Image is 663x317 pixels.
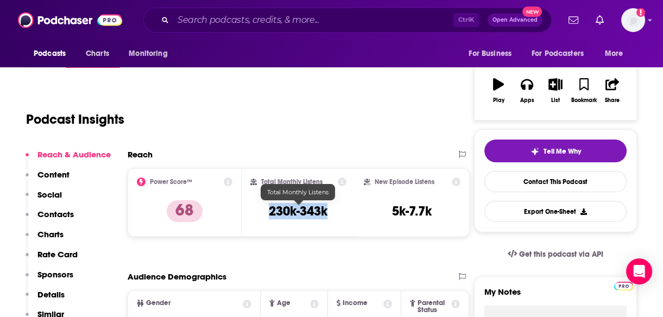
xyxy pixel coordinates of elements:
span: Total Monthly Listens [267,188,329,196]
div: List [551,97,560,104]
button: Rate Card [26,249,78,269]
button: Open AdvancedNew [488,14,542,27]
h3: 230k-343k [269,203,327,219]
div: Bookmark [571,97,597,104]
p: Contacts [37,209,74,219]
p: Rate Card [37,249,78,259]
button: List [541,71,570,110]
span: Open Advanced [492,17,538,23]
span: Ctrl K [453,13,479,27]
span: Income [343,300,368,307]
button: Bookmark [570,71,598,110]
a: Show notifications dropdown [564,11,583,29]
p: Reach & Audience [37,149,111,160]
span: For Business [469,46,512,61]
p: Sponsors [37,269,73,280]
span: Logged in as megcassidy [621,8,645,32]
h2: Reach [128,149,153,160]
a: Pro website [614,280,633,290]
button: Play [484,71,513,110]
div: Play [493,97,504,104]
input: Search podcasts, credits, & more... [173,11,453,29]
span: Tell Me Why [544,147,581,156]
span: More [605,46,623,61]
h1: Podcast Insights [26,111,124,128]
h2: Audience Demographics [128,271,226,282]
img: tell me why sparkle [531,147,539,156]
a: Get this podcast via API [499,241,612,268]
button: open menu [121,43,181,64]
div: Search podcasts, credits, & more... [143,8,552,33]
span: Get this podcast via API [519,250,603,259]
button: Share [598,71,627,110]
p: 68 [167,200,203,222]
h2: Total Monthly Listens [261,178,323,186]
span: New [522,7,542,17]
p: Content [37,169,70,180]
span: Parental Status [418,300,449,314]
label: My Notes [484,287,627,306]
button: open menu [461,43,525,64]
button: Content [26,169,70,189]
button: open menu [525,43,599,64]
button: Details [26,289,65,309]
div: Open Intercom Messenger [626,258,652,284]
div: Share [605,97,620,104]
button: open menu [597,43,637,64]
p: Social [37,189,62,200]
button: Sponsors [26,269,73,289]
span: For Podcasters [532,46,584,61]
button: Apps [513,71,541,110]
button: Contacts [26,209,74,229]
button: Export One-Sheet [484,201,627,222]
a: Show notifications dropdown [591,11,608,29]
h2: Power Score™ [150,178,192,186]
p: Details [37,289,65,300]
button: Social [26,189,62,210]
span: Gender [146,300,171,307]
a: Contact This Podcast [484,171,627,192]
button: tell me why sparkleTell Me Why [484,140,627,162]
h2: New Episode Listens [375,178,434,186]
span: Monitoring [129,46,167,61]
p: Charts [37,229,64,239]
span: Age [277,300,291,307]
svg: Add a profile image [636,8,645,17]
button: open menu [26,43,80,64]
span: Podcasts [34,46,66,61]
div: Apps [520,97,534,104]
button: Charts [26,229,64,249]
button: Reach & Audience [26,149,111,169]
img: Podchaser - Follow, Share and Rate Podcasts [18,10,122,30]
a: Charts [79,43,116,64]
h3: 5k-7.7k [392,203,432,219]
img: User Profile [621,8,645,32]
button: Show profile menu [621,8,645,32]
img: Podchaser Pro [614,282,633,290]
span: Charts [86,46,109,61]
